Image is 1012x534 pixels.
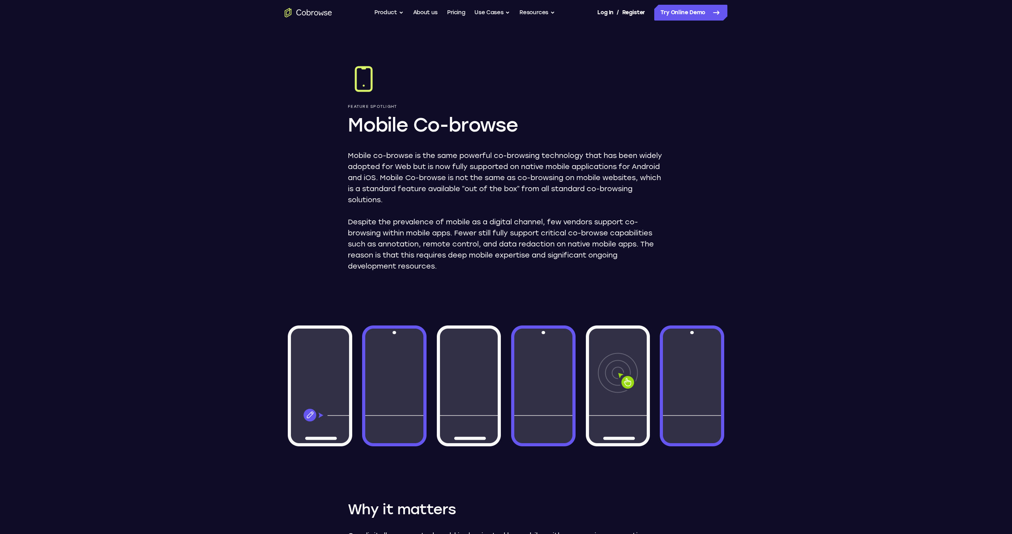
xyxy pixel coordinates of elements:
p: Despite the prevalence of mobile as a digital channel, few vendors support co-browsing within mob... [348,216,664,272]
h1: Mobile Co-browse [348,112,664,137]
a: Log In [597,5,613,21]
h2: Why it matters [348,500,664,519]
a: Register [622,5,645,21]
a: Go to the home page [285,8,332,17]
p: Mobile co-browse is the same powerful co-browsing technology that has been widely adopted for Web... [348,150,664,205]
button: Product [374,5,404,21]
p: Feature Spotlight [348,104,664,109]
span: / [617,8,619,17]
a: Try Online Demo [654,5,727,21]
a: About us [413,5,438,21]
img: Mobile Co-browse [348,63,379,95]
img: Window wireframes with cobrowse components [285,310,727,462]
button: Use Cases [474,5,510,21]
button: Resources [519,5,555,21]
a: Pricing [447,5,465,21]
